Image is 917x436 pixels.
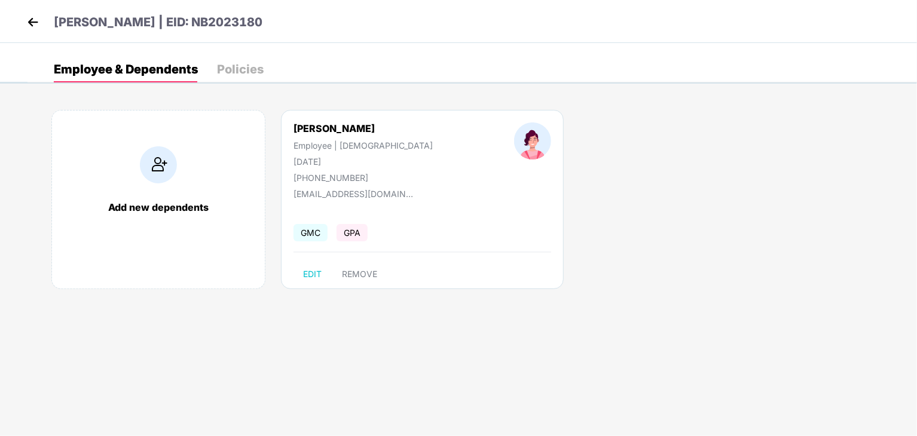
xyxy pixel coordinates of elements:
span: EDIT [303,269,322,279]
div: [PERSON_NAME] [294,122,433,134]
div: [PHONE_NUMBER] [294,173,433,183]
div: Employee | [DEMOGRAPHIC_DATA] [294,140,433,151]
img: back [24,13,42,31]
button: EDIT [294,265,331,284]
div: Add new dependents [64,201,253,213]
div: Policies [217,63,264,75]
span: GMC [294,224,328,241]
button: REMOVE [332,265,387,284]
span: REMOVE [342,269,377,279]
p: [PERSON_NAME] | EID: NB2023180 [54,13,262,32]
img: addIcon [140,146,177,183]
span: GPA [337,224,368,241]
img: profileImage [514,122,551,159]
div: Employee & Dependents [54,63,198,75]
div: [DATE] [294,156,433,167]
div: [EMAIL_ADDRESS][DOMAIN_NAME] [294,189,413,199]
